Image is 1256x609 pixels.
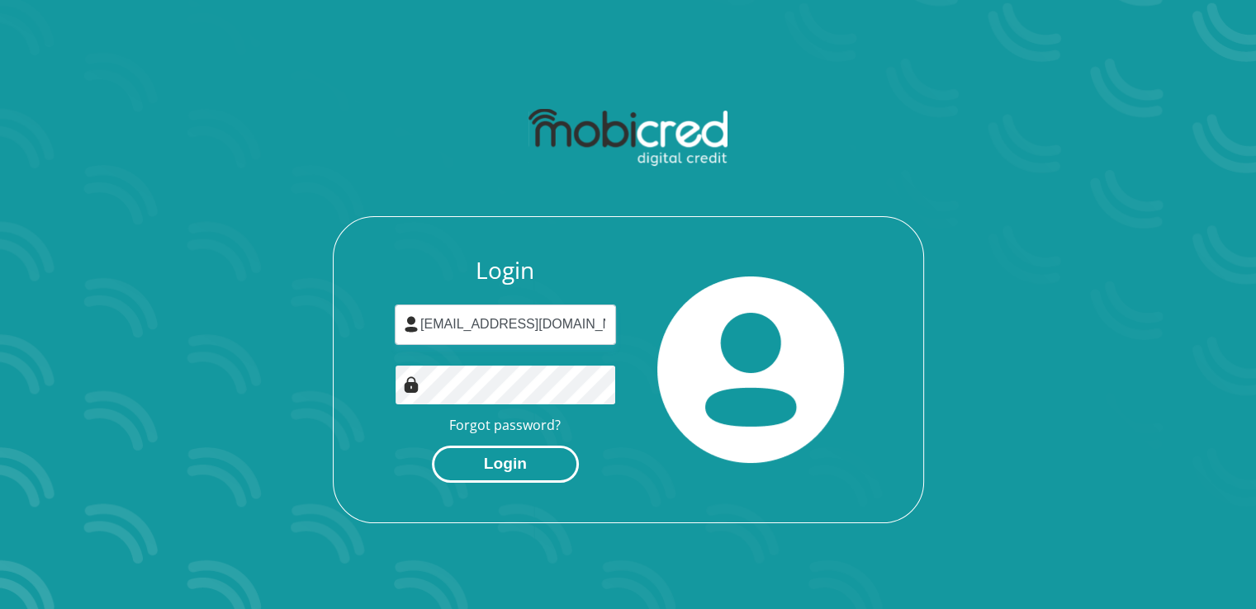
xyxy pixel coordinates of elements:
h3: Login [395,257,616,285]
button: Login [432,446,579,483]
img: Image [403,376,419,393]
input: Username [395,304,616,345]
a: Forgot password? [449,416,561,434]
img: user-icon image [403,316,419,333]
img: mobicred logo [528,109,728,167]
